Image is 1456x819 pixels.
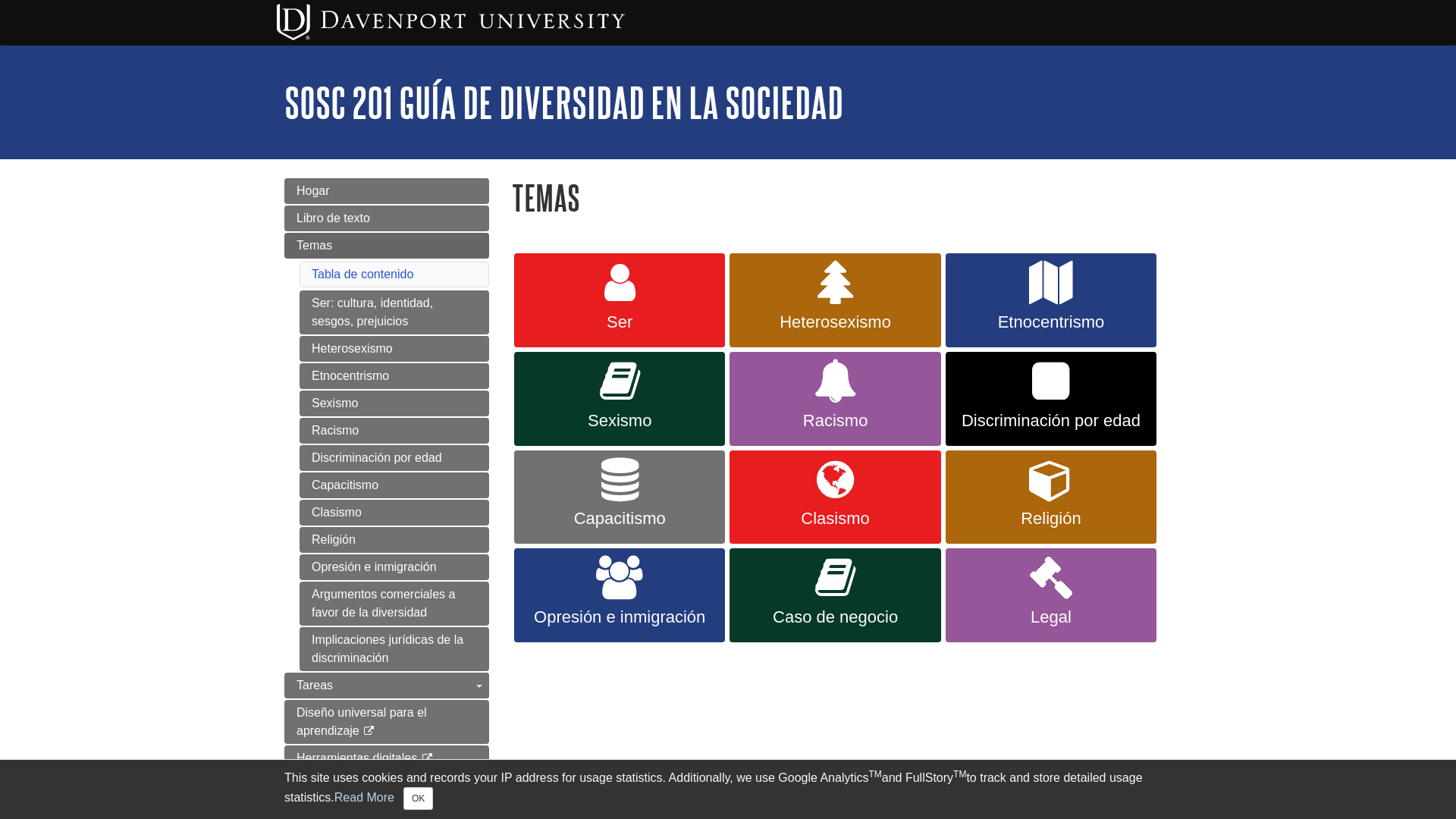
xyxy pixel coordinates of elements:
a: Religión [946,450,1156,544]
i: This link opens in a new window [362,726,375,736]
span: Discriminación por edad [957,411,1145,431]
i: This link opens in a new window [421,754,434,764]
a: Discriminación por edad [946,352,1156,446]
span: Caso de negocio [741,607,929,627]
a: Capacitismo [300,472,489,498]
a: Implicaciones jurídicas de la discriminación [300,627,489,671]
a: Discriminación por edad [300,445,489,471]
span: Herramientas digitales [297,752,417,764]
a: Opresión e inmigración [300,554,489,580]
sup: TM [953,769,966,780]
span: Libro de texto [297,212,370,224]
a: Ser: cultura, identidad, sesgos, prejuicios [300,290,489,334]
a: Clasismo [730,450,940,544]
a: Opresión e inmigración [514,548,725,642]
div: This site uses cookies and records your IP address for usage statistics. Additionally, we use Goo... [284,769,1172,810]
span: Diseño universal para el aprendizaje [297,706,427,737]
img: Davenport University [277,4,625,40]
span: Heterosexismo [741,312,929,332]
a: Herramientas digitales [284,745,489,771]
a: SOSC 201 Guía de Diversidad en la Sociedad [284,79,843,126]
a: Clasismo [300,500,489,526]
span: Capacitismo [526,509,714,529]
a: Racismo [300,418,489,444]
a: Heterosexismo [730,253,940,347]
a: Temas [284,233,489,259]
span: Clasismo [741,509,929,529]
a: Tareas [284,673,489,698]
a: Argumentos comerciales a favor de la diversidad [300,582,489,626]
a: Etnocentrismo [946,253,1156,347]
span: Temas [297,239,332,252]
span: Tareas [297,679,333,692]
span: Legal [957,607,1145,627]
a: Heterosexismo [300,336,489,362]
a: Caso de negocio [730,548,940,642]
a: Ser [514,253,725,347]
a: Legal [946,548,1156,642]
span: Opresión e inmigración [526,607,714,627]
span: Ser [526,312,714,332]
a: Sexismo [514,352,725,446]
sup: TM [868,769,881,780]
a: Read More [334,791,394,804]
a: Etnocentrismo [300,363,489,389]
a: Hogar [284,178,489,204]
span: Religión [957,509,1145,529]
a: Racismo [730,352,940,446]
a: Sexismo [300,391,489,416]
span: Etnocentrismo [957,312,1145,332]
span: Hogar [297,184,330,197]
a: Religión [300,527,489,553]
a: Tabla de contenido [312,268,413,281]
a: Diseño universal para el aprendizaje [284,700,489,744]
span: Sexismo [526,411,714,431]
a: Capacitismo [514,450,725,544]
button: Close [403,787,433,810]
a: Libro de texto [284,206,489,231]
span: Racismo [741,411,929,431]
h1: Temas [512,178,1172,217]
